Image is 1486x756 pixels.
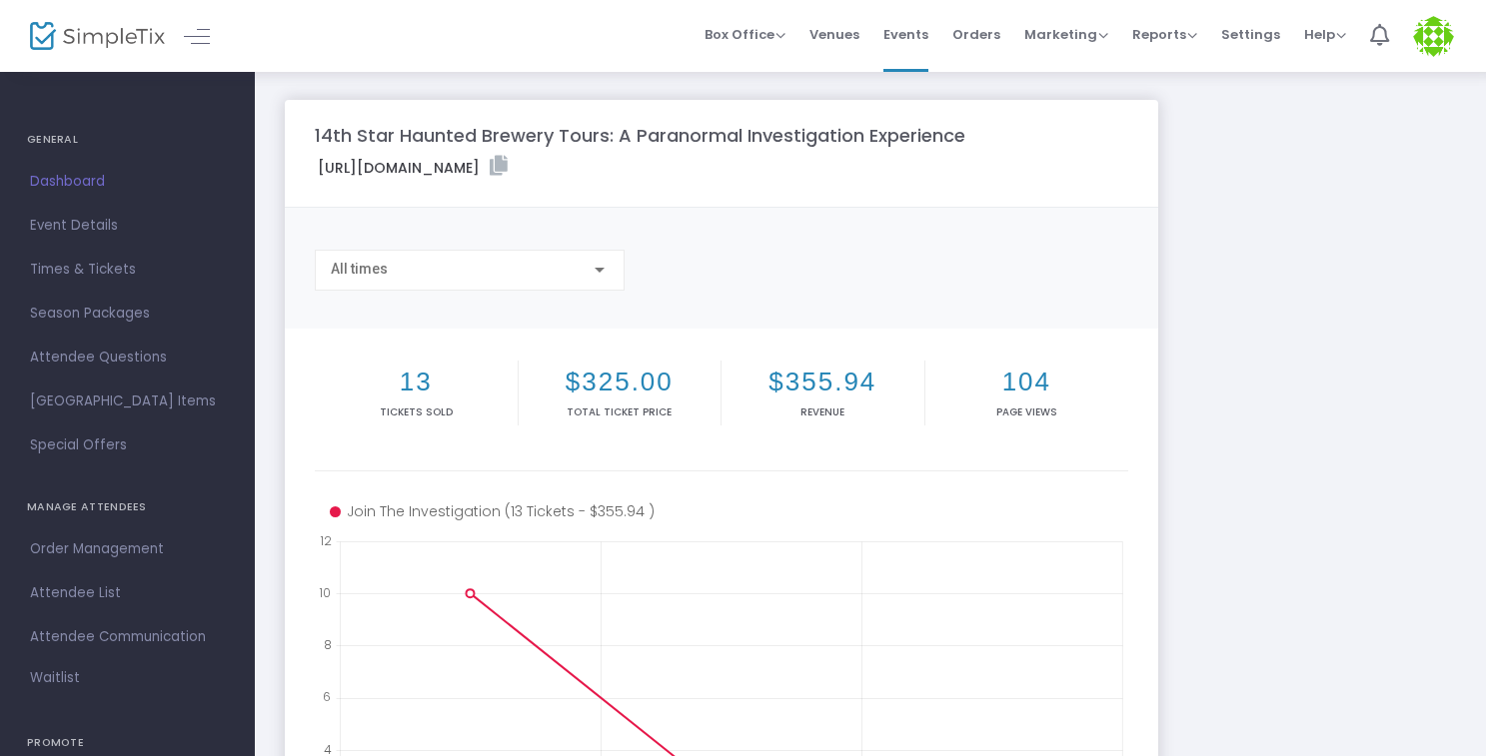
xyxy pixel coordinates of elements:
text: 8 [324,636,332,653]
text: 10 [319,584,331,601]
h4: GENERAL [27,120,228,160]
span: Waitlist [30,668,80,688]
span: Attendee Questions [30,345,225,371]
span: Reports [1132,25,1197,44]
span: Help [1304,25,1346,44]
span: Orders [952,9,1000,60]
h4: MANAGE ATTENDEES [27,487,228,527]
m-panel-title: 14th Star Haunted Brewery Tours: A Paranormal Investigation Experience [315,122,965,149]
p: Revenue [726,404,920,419]
span: All times [331,261,388,277]
h2: 13 [319,367,514,397]
h2: $325.00 [523,367,718,397]
span: Attendee List [30,580,225,606]
p: Page Views [929,404,1125,419]
span: Times & Tickets [30,257,225,283]
text: 6 [323,688,331,705]
label: [URL][DOMAIN_NAME] [318,156,508,179]
span: Event Details [30,213,225,239]
span: Marketing [1024,25,1108,44]
p: Total Ticket Price [523,404,718,419]
span: Venues [809,9,859,60]
span: Special Offers [30,432,225,458]
span: Settings [1221,9,1280,60]
span: Season Packages [30,301,225,327]
h2: $355.94 [726,367,920,397]
span: [GEOGRAPHIC_DATA] Items [30,388,225,414]
text: 12 [320,532,332,549]
span: Attendee Communication [30,624,225,650]
h2: 104 [929,367,1125,397]
span: Order Management [30,536,225,562]
span: Events [883,9,928,60]
span: Dashboard [30,169,225,195]
p: Tickets sold [319,404,514,419]
span: Box Office [705,25,785,44]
